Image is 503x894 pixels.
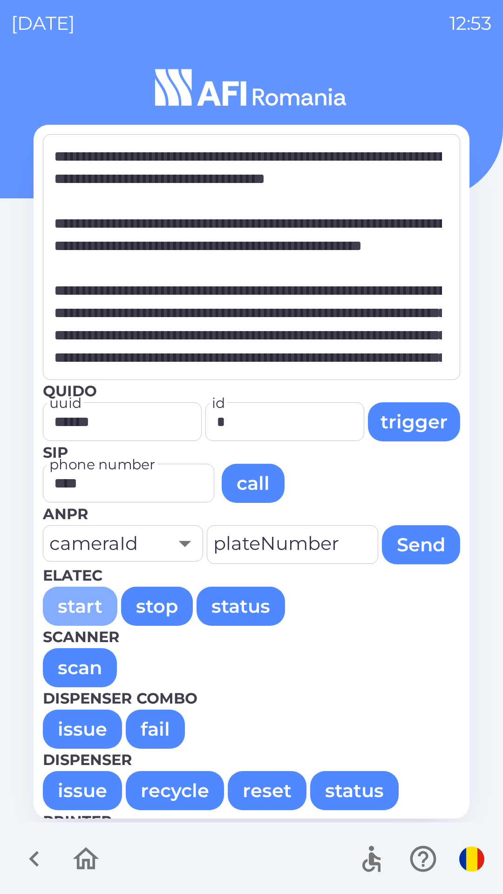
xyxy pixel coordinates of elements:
[43,771,122,810] button: issue
[43,710,122,749] button: issue
[368,402,460,441] button: trigger
[197,587,285,626] button: status
[11,9,75,37] p: [DATE]
[43,503,460,525] p: Anpr
[222,464,285,503] button: call
[459,847,484,872] img: ro flag
[43,749,460,771] p: Dispenser
[43,380,460,402] p: Quido
[43,626,460,648] p: Scanner
[43,648,117,687] button: scan
[43,587,117,626] button: start
[212,393,225,413] label: id
[121,587,193,626] button: stop
[310,771,399,810] button: status
[126,771,224,810] button: recycle
[382,525,460,564] button: Send
[43,441,460,464] p: SIP
[126,710,185,749] button: fail
[43,810,460,833] p: Printer
[43,687,460,710] p: Dispenser combo
[49,393,82,413] label: uuid
[228,771,306,810] button: reset
[43,564,460,587] p: Elatec
[449,9,492,37] p: 12:53
[34,65,469,110] img: Logo
[49,454,155,474] label: phone number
